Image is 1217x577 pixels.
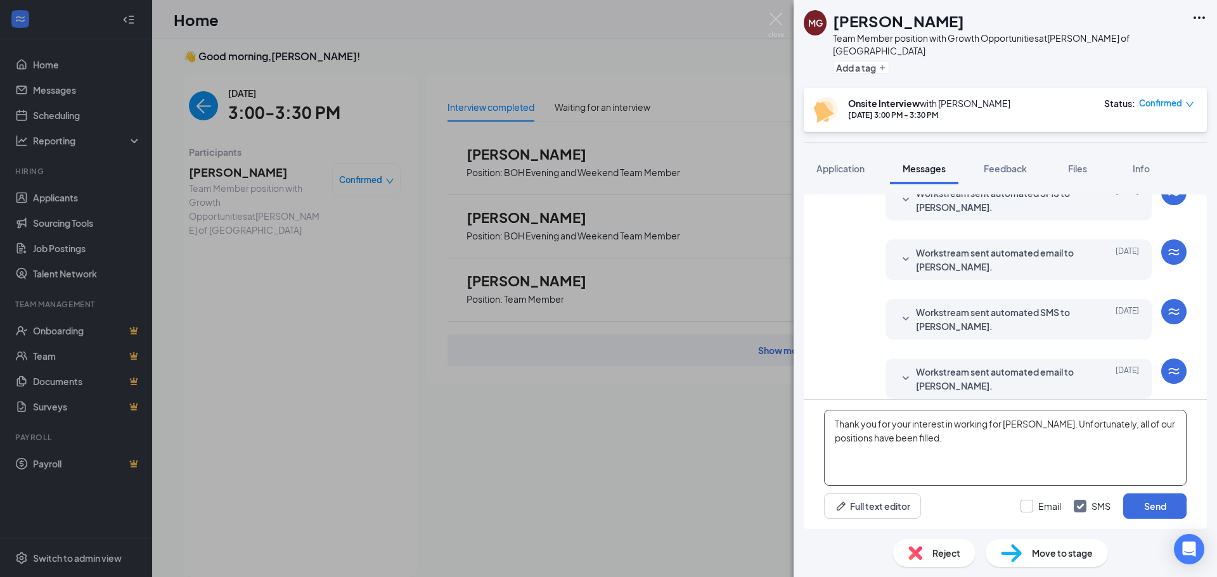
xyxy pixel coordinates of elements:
[1116,186,1139,214] span: [DATE]
[898,312,913,327] svg: SmallChevronDown
[879,64,886,72] svg: Plus
[1174,534,1204,564] div: Open Intercom Messenger
[916,365,1082,393] span: Workstream sent automated email to [PERSON_NAME].
[808,16,823,29] div: MG
[1068,163,1087,174] span: Files
[1116,365,1139,393] span: [DATE]
[916,246,1082,274] span: Workstream sent automated email to [PERSON_NAME].
[1133,163,1150,174] span: Info
[898,193,913,208] svg: SmallChevronDown
[984,163,1027,174] span: Feedback
[1192,10,1207,25] svg: Ellipses
[824,493,921,519] button: Full text editorPen
[833,32,1185,57] div: Team Member position with Growth Opportunities at [PERSON_NAME] of [GEOGRAPHIC_DATA]
[1116,246,1139,274] span: [DATE]
[1116,305,1139,333] span: [DATE]
[1166,304,1182,319] svg: WorkstreamLogo
[1185,100,1194,109] span: down
[1123,493,1187,519] button: Send
[903,163,946,174] span: Messages
[898,252,913,267] svg: SmallChevronDown
[848,97,1010,110] div: with [PERSON_NAME]
[1139,97,1182,110] span: Confirmed
[824,410,1187,486] textarea: Thank you for your interest in working for [PERSON_NAME]. Unfortunately, all of our positions hav...
[1032,546,1093,560] span: Move to stage
[916,305,1082,333] span: Workstream sent automated SMS to [PERSON_NAME].
[916,186,1082,214] span: Workstream sent automated SMS to [PERSON_NAME].
[848,98,920,109] b: Onsite Interview
[1166,364,1182,379] svg: WorkstreamLogo
[898,371,913,386] svg: SmallChevronDown
[833,61,889,74] button: PlusAdd a tag
[932,546,960,560] span: Reject
[816,163,865,174] span: Application
[833,10,964,32] h1: [PERSON_NAME]
[848,110,1010,120] div: [DATE] 3:00 PM - 3:30 PM
[1166,244,1182,260] svg: WorkstreamLogo
[835,500,847,512] svg: Pen
[1104,97,1135,110] div: Status :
